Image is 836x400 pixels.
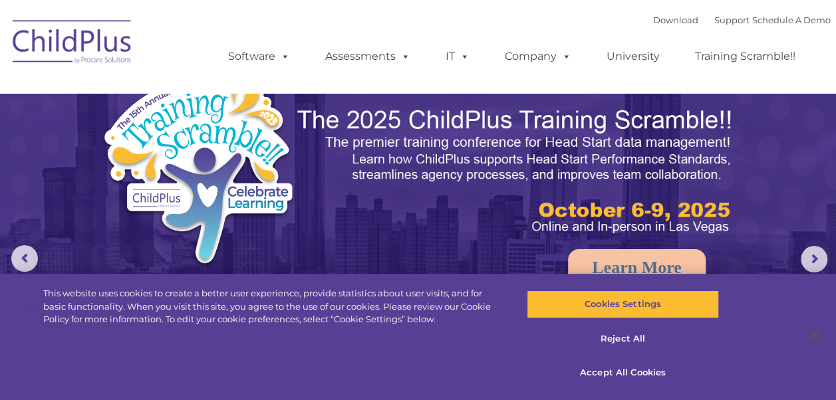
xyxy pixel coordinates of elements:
a: Download [653,15,698,25]
a: University [593,43,673,70]
a: IT [432,43,483,70]
a: Schedule A Demo [752,15,831,25]
a: Software [215,43,303,70]
span: Last name [185,88,225,98]
span: Phone number [185,142,241,152]
button: Cookies Settings [527,290,719,318]
button: Reject All [527,325,719,353]
div: This website uses cookies to create a better user experience, provide statistics about user visit... [43,287,501,326]
button: Close [800,321,829,350]
a: Support [714,15,750,25]
a: Training Scramble!! [682,43,809,70]
img: ChildPlus by Procare Solutions [6,11,139,77]
button: Accept All Cookies [527,359,719,387]
a: Assessments [312,43,424,70]
a: Company [491,43,585,70]
a: Learn More [568,249,706,286]
font: | [653,15,831,25]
